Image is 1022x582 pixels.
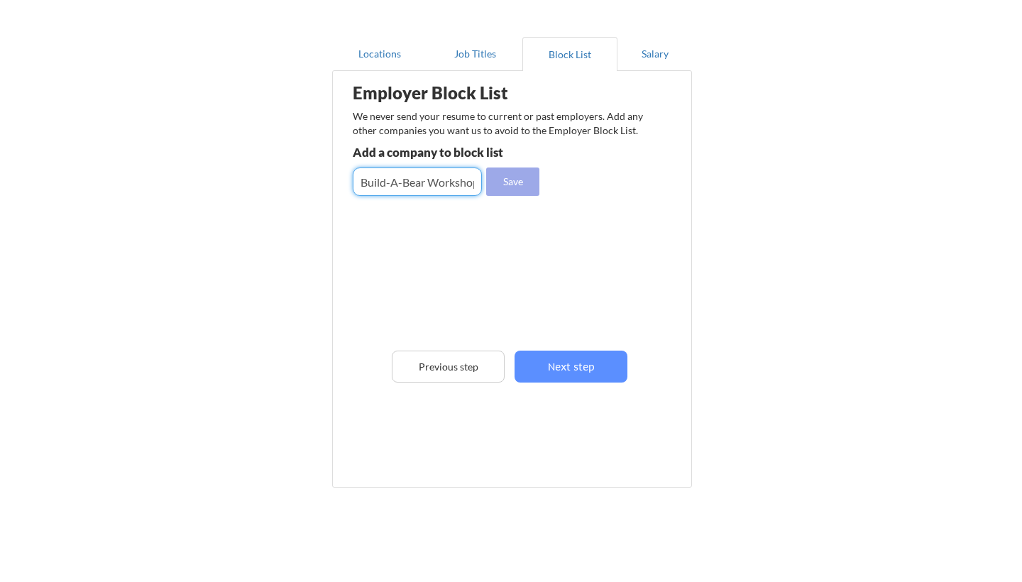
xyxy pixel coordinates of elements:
[353,109,652,137] div: We never send your resume to current or past employers. Add any other companies you want us to av...
[353,146,561,158] div: Add a company to block list
[522,37,617,71] button: Block List
[392,351,505,383] button: Previous step
[617,37,692,71] button: Salary
[353,168,482,196] input: e.g. Google
[332,37,427,71] button: Locations
[427,37,522,71] button: Job Titles
[515,351,627,383] button: Next step
[486,168,539,196] button: Save
[353,84,576,101] div: Employer Block List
